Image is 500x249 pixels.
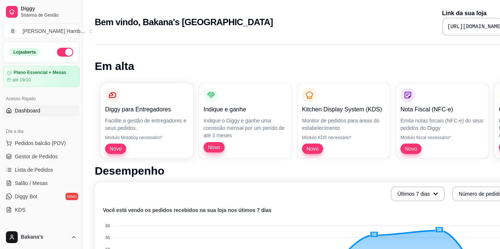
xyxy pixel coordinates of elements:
div: Acesso Rápido [3,93,80,105]
p: Nota Fiscal (NFC-e) [400,105,484,114]
div: [PERSON_NAME] Hamb ... [23,27,85,35]
a: KDS [3,204,80,216]
p: Monitor de pedidos para áreas do estabelecimento [302,117,386,132]
div: Dia a dia [3,125,80,137]
p: Indique e ganhe [204,105,287,114]
button: Kitchen Display System (KDS)Monitor de pedidos para áreas do estabelecimentoMódulo KDS necessário... [298,83,390,158]
a: Plano Essencial + Mesasaté 19/10 [3,66,80,87]
span: B [9,27,17,35]
span: Novo [303,145,322,152]
h2: Bem vindo, Bakana's [GEOGRAPHIC_DATA] [95,16,273,28]
div: Loja aberta [9,48,40,56]
p: Indique o Diggy e ganhe uma comissão mensal por um perído de até 3 meses [204,117,287,139]
button: Alterar Status [57,48,73,57]
span: Salão / Mesas [15,179,48,187]
button: Select a team [3,24,80,38]
p: Módulo KDS necessário* [302,135,386,141]
span: Diggy [21,6,77,12]
span: Novo [205,144,223,151]
span: Novo [107,145,125,152]
p: Diggy para Entregadores [105,105,189,114]
button: Diggy para EntregadoresFacilite a gestão de entregadores e seus pedidos.Módulo Motoboy necessário... [101,83,193,158]
a: Dashboard [3,105,80,117]
span: KDS [15,206,26,213]
p: Emita notas fiscais (NFC-e) do seus pedidos do Diggy [400,117,484,132]
span: Sistema de Gestão [21,12,77,18]
button: Indique e ganheIndique o Diggy e ganhe uma comissão mensal por um perído de até 3 mesesNovo [199,83,292,158]
text: Você está vendo os pedidos recebidos na sua loja nos útimos 7 dias [103,207,272,213]
button: Nota Fiscal (NFC-e)Emita notas fiscais (NFC-e) do seus pedidos do DiggyMódulo fiscal necessário*Novo [396,83,489,158]
p: Kitchen Display System (KDS) [302,105,386,114]
p: Módulo fiscal necessário* [400,135,484,141]
a: Diggy Botnovo [3,191,80,202]
button: Últimos 7 dias [391,186,445,201]
article: até 19/10 [12,77,31,83]
a: DiggySistema de Gestão [3,3,80,21]
span: Diggy Bot [15,193,37,200]
span: Pedidos balcão (PDV) [15,139,66,147]
article: Plano Essencial + Mesas [14,70,66,75]
p: Facilite a gestão de entregadores e seus pedidos. [105,117,189,132]
div: Catálogo [3,225,80,236]
tspan: 60 [105,223,110,228]
span: Dashboard [15,107,40,114]
button: Pedidos balcão (PDV) [3,137,80,149]
tspan: 55 [105,235,110,240]
span: Novo [402,145,420,152]
span: Bakana’s [21,234,68,240]
a: Salão / Mesas [3,177,80,189]
a: Gestor de Pedidos [3,151,80,162]
p: Módulo Motoboy necessário* [105,135,189,141]
button: Bakana’s [3,228,80,246]
span: Lista de Pedidos [15,166,53,174]
span: Gestor de Pedidos [15,153,58,160]
a: Lista de Pedidos [3,164,80,176]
